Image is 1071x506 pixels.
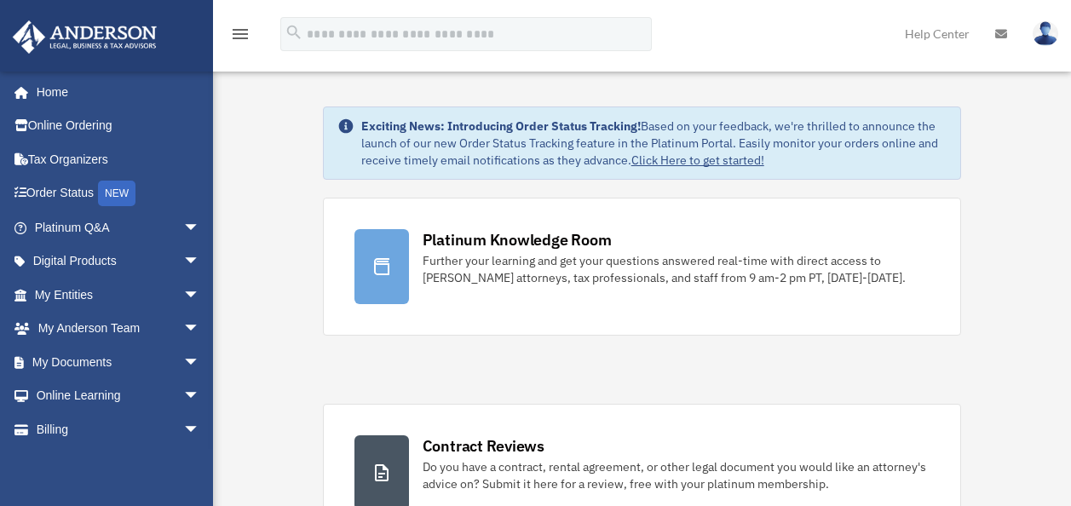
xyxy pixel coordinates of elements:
[423,458,930,492] div: Do you have a contract, rental agreement, or other legal document you would like an attorney's ad...
[230,30,250,44] a: menu
[12,379,226,413] a: Online Learningarrow_drop_down
[423,229,612,250] div: Platinum Knowledge Room
[12,446,226,480] a: Events Calendar
[12,312,226,346] a: My Anderson Teamarrow_drop_down
[230,24,250,44] i: menu
[12,109,226,143] a: Online Ordering
[12,278,226,312] a: My Entitiesarrow_drop_down
[361,118,947,169] div: Based on your feedback, we're thrilled to announce the launch of our new Order Status Tracking fe...
[183,278,217,313] span: arrow_drop_down
[12,210,226,244] a: Platinum Q&Aarrow_drop_down
[12,345,226,379] a: My Documentsarrow_drop_down
[12,176,226,211] a: Order StatusNEW
[12,412,226,446] a: Billingarrow_drop_down
[12,75,217,109] a: Home
[323,198,962,336] a: Platinum Knowledge Room Further your learning and get your questions answered real-time with dire...
[285,23,303,42] i: search
[1033,21,1058,46] img: User Pic
[12,142,226,176] a: Tax Organizers
[183,210,217,245] span: arrow_drop_down
[423,435,544,457] div: Contract Reviews
[8,20,162,54] img: Anderson Advisors Platinum Portal
[183,244,217,279] span: arrow_drop_down
[631,152,764,168] a: Click Here to get started!
[361,118,641,134] strong: Exciting News: Introducing Order Status Tracking!
[183,345,217,380] span: arrow_drop_down
[12,244,226,279] a: Digital Productsarrow_drop_down
[183,412,217,447] span: arrow_drop_down
[98,181,135,206] div: NEW
[423,252,930,286] div: Further your learning and get your questions answered real-time with direct access to [PERSON_NAM...
[183,379,217,414] span: arrow_drop_down
[183,312,217,347] span: arrow_drop_down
